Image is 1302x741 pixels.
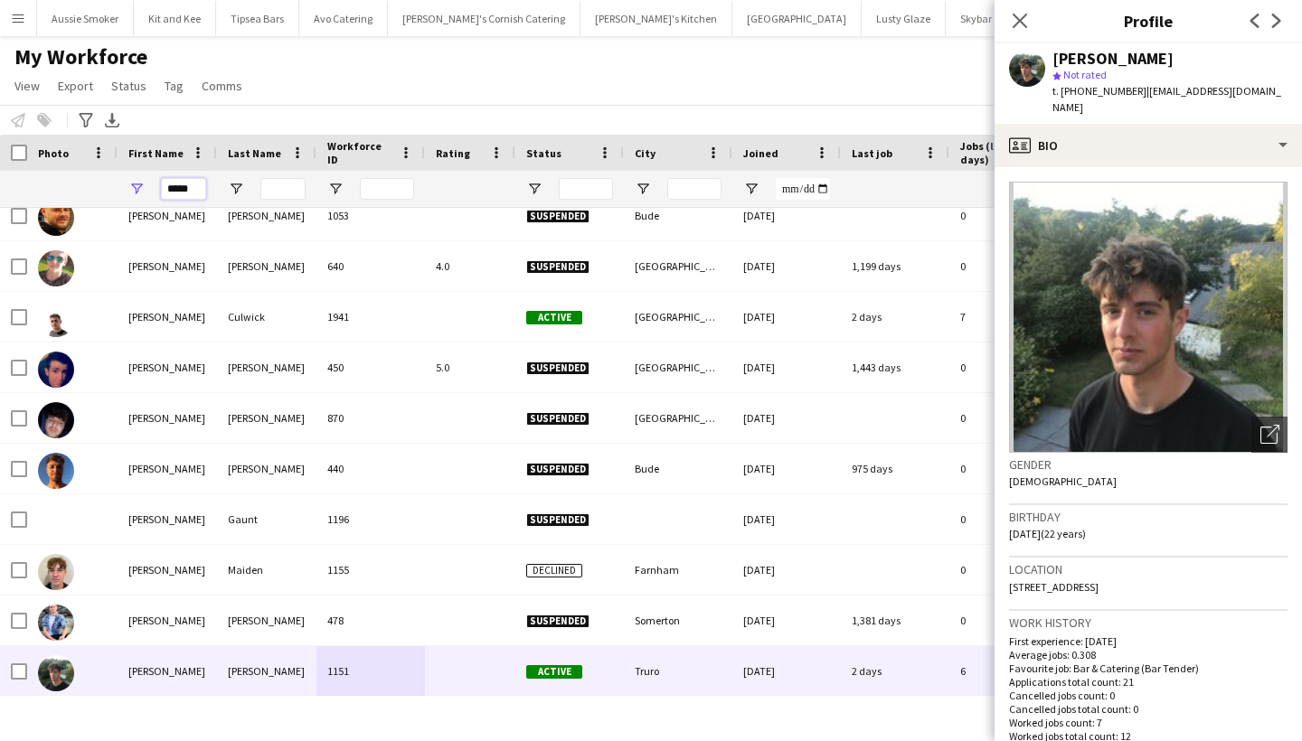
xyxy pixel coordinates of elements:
[732,596,841,645] div: [DATE]
[526,210,590,223] span: Suspended
[157,74,191,98] a: Tag
[118,292,217,342] div: [PERSON_NAME]
[949,494,1067,544] div: 0
[128,146,184,160] span: First Name
[1009,689,1288,702] p: Cancelled jobs count: 0
[526,146,561,160] span: Status
[118,596,217,645] div: [PERSON_NAME]
[360,178,414,200] input: Workforce ID Filter Input
[1009,527,1086,540] span: [DATE] (22 years)
[732,444,841,493] div: [DATE]
[946,1,1007,36] button: Skybar
[526,181,542,197] button: Open Filter Menu
[635,146,656,160] span: City
[1009,456,1288,473] h3: Gender
[216,1,299,36] button: Tipsea Bars
[624,545,732,595] div: Farnham
[526,412,590,426] span: Suspended
[949,191,1067,240] div: 0
[841,646,949,696] div: 2 days
[37,1,134,36] button: Aussie Smoker
[161,178,206,200] input: First Name Filter Input
[38,200,74,236] img: James Abbott
[316,494,425,544] div: 1196
[841,342,949,392] div: 1,443 days
[425,241,515,291] div: 4.0
[667,178,722,200] input: City Filter Input
[624,342,732,392] div: [GEOGRAPHIC_DATA]
[1009,648,1288,661] p: Average jobs: 0.308
[38,352,74,388] img: James Cunningham
[732,393,841,443] div: [DATE]
[1009,675,1288,689] p: Applications total count: 21
[75,109,97,131] app-action-btn: Advanced filters
[776,178,830,200] input: Joined Filter Input
[1052,84,1146,98] span: t. [PHONE_NUMBER]
[949,545,1067,595] div: 0
[316,342,425,392] div: 450
[624,292,732,342] div: [GEOGRAPHIC_DATA]
[732,545,841,595] div: [DATE]
[743,181,759,197] button: Open Filter Menu
[7,74,47,98] a: View
[194,74,250,98] a: Comms
[217,191,316,240] div: [PERSON_NAME]
[526,665,582,679] span: Active
[1009,580,1099,594] span: [STREET_ADDRESS]
[51,74,100,98] a: Export
[217,393,316,443] div: [PERSON_NAME]
[316,545,425,595] div: 1155
[624,241,732,291] div: [GEOGRAPHIC_DATA]
[228,146,281,160] span: Last Name
[217,545,316,595] div: Maiden
[841,444,949,493] div: 975 days
[949,393,1067,443] div: 0
[38,250,74,286] img: James Browne
[1009,509,1288,525] h3: Birthday
[228,181,244,197] button: Open Filter Menu
[960,139,1034,166] span: Jobs (last 90 days)
[118,494,217,544] div: [PERSON_NAME]
[949,596,1067,645] div: 0
[38,554,74,590] img: James Maiden
[217,241,316,291] div: [PERSON_NAME]
[732,241,841,291] div: [DATE]
[316,191,425,240] div: 1053
[316,596,425,645] div: 478
[217,292,316,342] div: Culwick
[862,1,946,36] button: Lusty Glaze
[1009,661,1288,675] p: Favourite job: Bar & Catering (Bar Tender)
[635,181,651,197] button: Open Filter Menu
[559,178,613,200] input: Status Filter Input
[14,43,147,70] span: My Workforce
[949,444,1067,493] div: 0
[316,393,425,443] div: 870
[118,545,217,595] div: [PERSON_NAME]
[217,596,316,645] div: [PERSON_NAME]
[118,393,217,443] div: [PERSON_NAME]
[38,453,74,489] img: James Finley
[38,146,69,160] span: Photo
[38,402,74,438] img: James Dann
[949,241,1067,291] div: 0
[118,646,217,696] div: [PERSON_NAME]
[316,646,425,696] div: 1151
[134,1,216,36] button: Kit and Kee
[949,646,1067,696] div: 6
[118,241,217,291] div: [PERSON_NAME]
[128,181,145,197] button: Open Filter Menu
[1063,68,1107,81] span: Not rated
[217,494,316,544] div: Gaunt
[841,596,949,645] div: 1,381 days
[217,342,316,392] div: [PERSON_NAME]
[1009,182,1288,453] img: Crew avatar or photo
[624,646,732,696] div: Truro
[316,241,425,291] div: 640
[1009,474,1117,488] span: [DEMOGRAPHIC_DATA]
[580,1,732,36] button: [PERSON_NAME]'s Kitchen
[526,361,590,375] span: Suspended
[841,241,949,291] div: 1,199 days
[624,596,732,645] div: Somerton
[732,646,841,696] div: [DATE]
[38,605,74,641] img: James Moore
